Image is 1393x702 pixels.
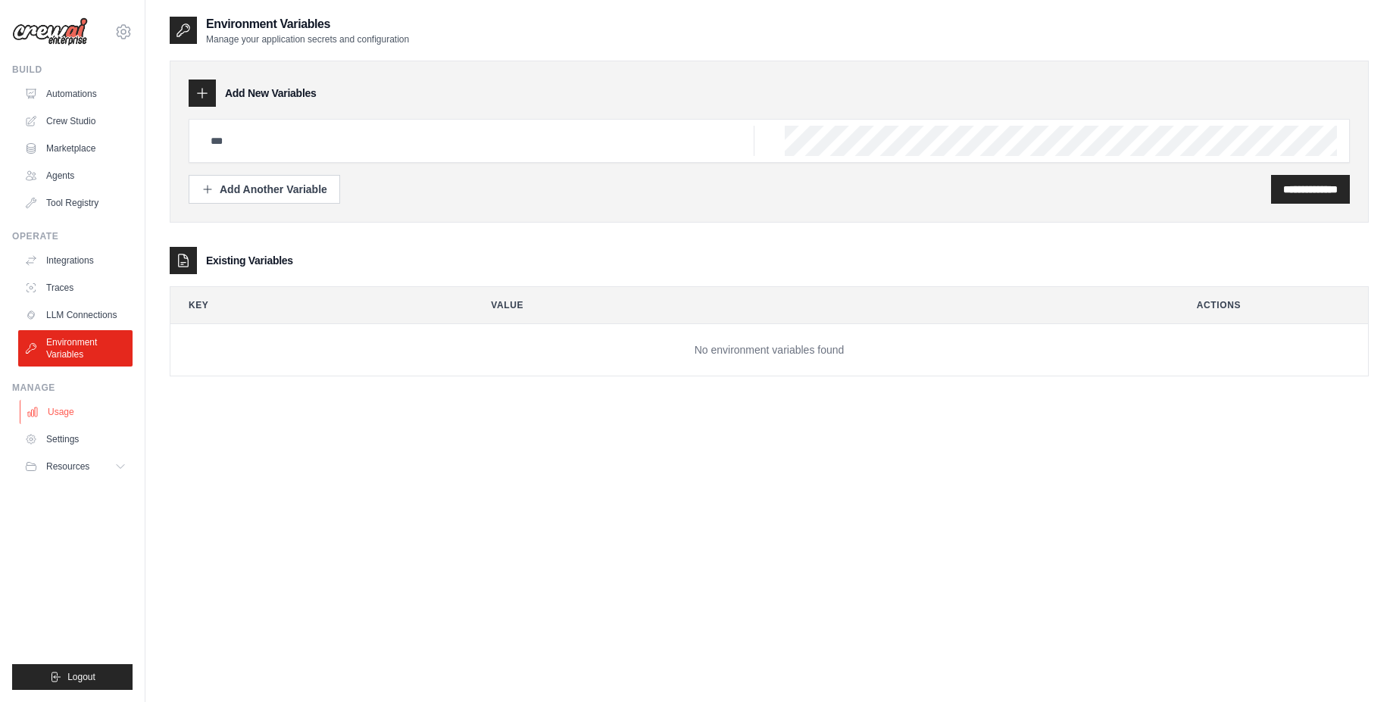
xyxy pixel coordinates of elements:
th: Value [473,287,1167,323]
a: Settings [18,427,133,451]
div: Manage [12,382,133,394]
a: Integrations [18,248,133,273]
img: Logo [12,17,88,46]
button: Add Another Variable [189,175,340,204]
a: Traces [18,276,133,300]
a: Automations [18,82,133,106]
button: Resources [18,454,133,479]
div: Build [12,64,133,76]
th: Key [170,287,461,323]
h3: Add New Variables [225,86,317,101]
span: Logout [67,671,95,683]
a: Marketplace [18,136,133,161]
div: Operate [12,230,133,242]
a: LLM Connections [18,303,133,327]
span: Resources [46,460,89,473]
h2: Environment Variables [206,15,409,33]
a: Agents [18,164,133,188]
p: Manage your application secrets and configuration [206,33,409,45]
th: Actions [1179,287,1368,323]
h3: Existing Variables [206,253,293,268]
td: No environment variables found [170,324,1368,376]
div: Add Another Variable [201,182,327,197]
a: Environment Variables [18,330,133,367]
a: Crew Studio [18,109,133,133]
a: Tool Registry [18,191,133,215]
button: Logout [12,664,133,690]
a: Usage [20,400,134,424]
